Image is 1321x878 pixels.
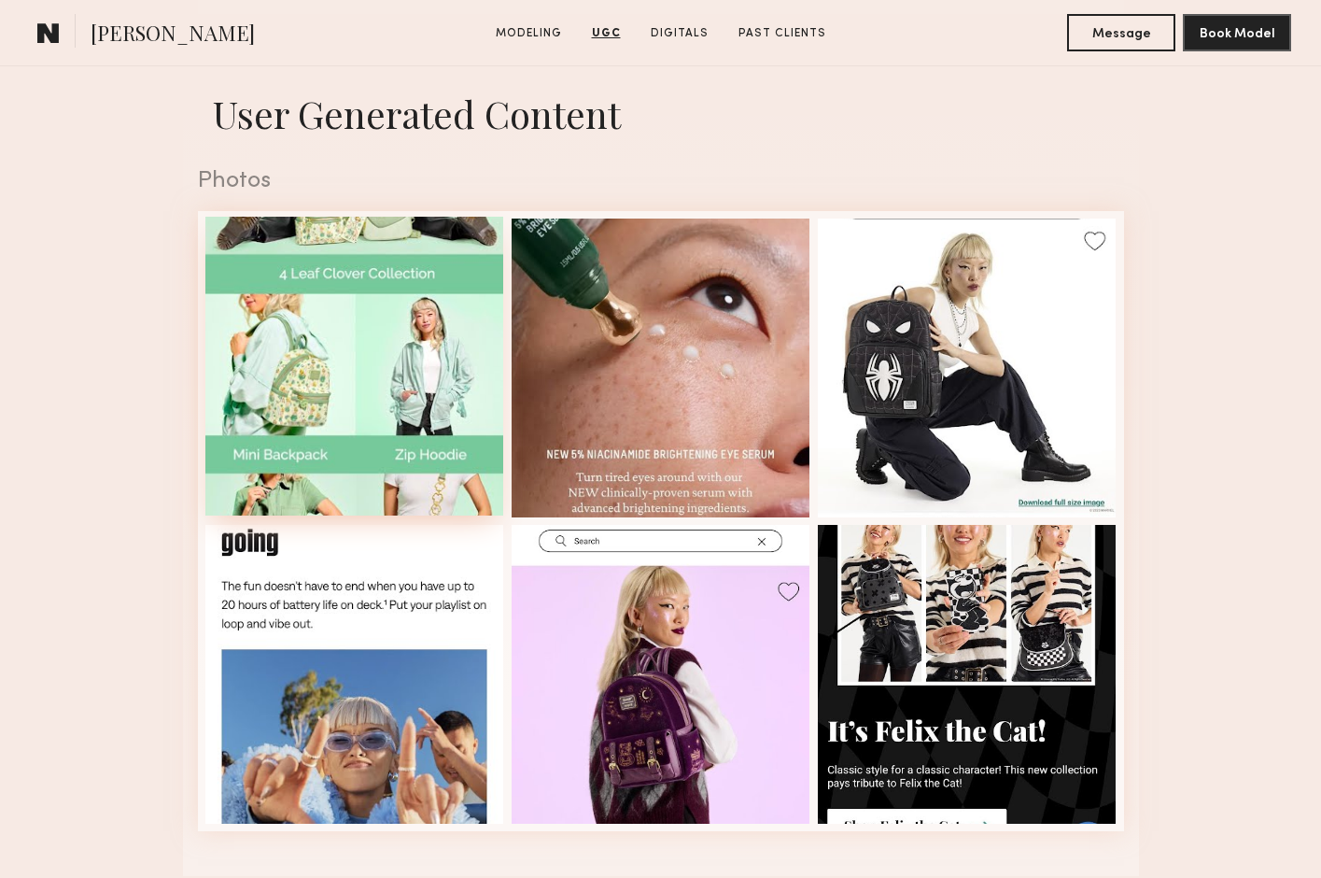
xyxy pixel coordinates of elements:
[183,89,1139,138] h1: User Generated Content
[198,169,1124,193] div: Photos
[91,19,255,51] span: [PERSON_NAME]
[1183,24,1291,40] a: Book Model
[488,25,569,42] a: Modeling
[643,25,716,42] a: Digitals
[584,25,628,42] a: UGC
[1067,14,1175,51] button: Message
[1183,14,1291,51] button: Book Model
[731,25,834,42] a: Past Clients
